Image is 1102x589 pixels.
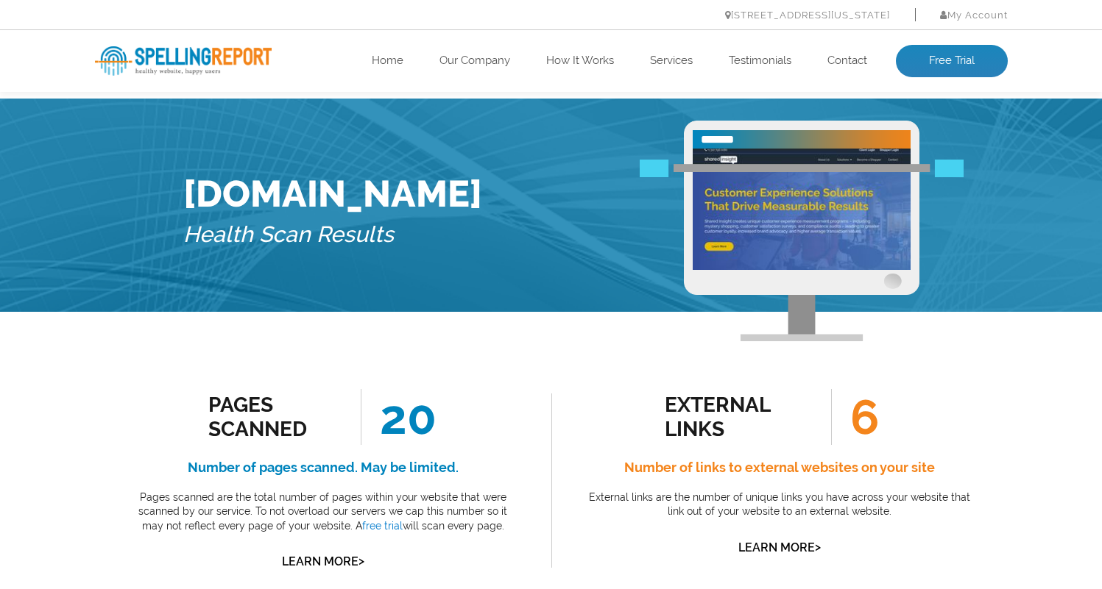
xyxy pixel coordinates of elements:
div: external links [665,393,798,441]
span: > [815,537,821,557]
img: Free Webiste Analysis [684,121,919,341]
a: free trial [362,520,403,532]
h4: Number of pages scanned. May be limited. [128,456,518,479]
img: Free Webiste Analysis [640,237,964,254]
div: Pages Scanned [208,393,342,441]
h4: Number of links to external websites on your site [584,456,975,479]
a: Learn More> [738,540,821,554]
p: External links are the number of unique links you have across your website that link out of your ... [584,490,975,519]
a: Learn More> [282,554,364,568]
h5: Health Scan Results [183,215,482,254]
span: 6 [831,389,879,445]
span: > [358,551,364,571]
p: Pages scanned are the total number of pages within your website that were scanned by our service.... [128,490,518,534]
h1: [DOMAIN_NAME] [183,172,482,215]
span: 20 [361,389,437,445]
img: Free Website Analysis [693,149,911,270]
